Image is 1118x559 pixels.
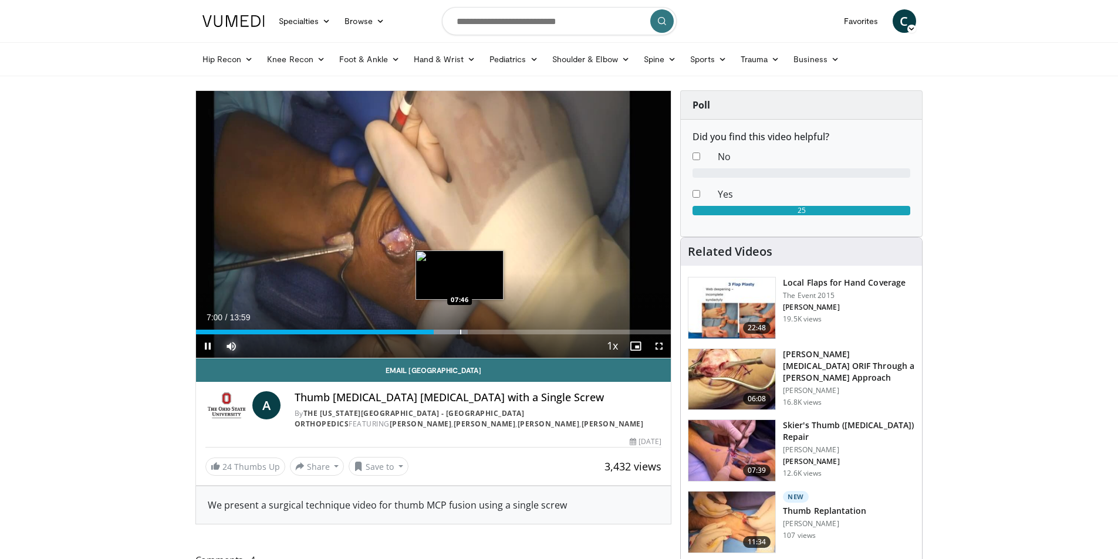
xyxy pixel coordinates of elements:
[295,391,661,404] h4: Thumb [MEDICAL_DATA] [MEDICAL_DATA] with a Single Screw
[647,334,671,358] button: Fullscreen
[783,386,915,395] p: [PERSON_NAME]
[783,531,816,540] p: 107 views
[743,322,771,334] span: 22:48
[205,458,285,476] a: 24 Thumbs Up
[786,48,846,71] a: Business
[407,48,482,71] a: Hand & Wrist
[518,419,580,429] a: [PERSON_NAME]
[783,419,915,443] h3: Skier's Thumb ([MEDICAL_DATA]) Repair
[207,313,222,322] span: 7:00
[688,492,775,553] img: 86f7a411-b29c-4241-a97c-6b2d26060ca0.150x105_q85_crop-smart_upscale.jpg
[688,348,915,411] a: 06:08 [PERSON_NAME][MEDICAL_DATA] ORIF Through a [PERSON_NAME] Approach [PERSON_NAME] 16.8K views
[332,48,407,71] a: Foot & Ankle
[295,408,661,429] div: By FEATURING , , ,
[783,277,906,289] h3: Local Flaps for Hand Coverage
[219,334,243,358] button: Mute
[196,330,671,334] div: Progress Bar
[709,187,919,201] dd: Yes
[390,419,452,429] a: [PERSON_NAME]
[688,349,775,410] img: af335e9d-3f89-4d46-97d1-d9f0cfa56dd9.150x105_q85_crop-smart_upscale.jpg
[260,48,332,71] a: Knee Recon
[783,348,915,384] h3: [PERSON_NAME][MEDICAL_DATA] ORIF Through a [PERSON_NAME] Approach
[783,457,915,466] p: [PERSON_NAME]
[196,358,671,382] a: Email [GEOGRAPHIC_DATA]
[743,465,771,476] span: 07:39
[442,7,677,35] input: Search topics, interventions
[196,91,671,358] video-js: Video Player
[208,498,660,512] div: We present a surgical technique video for thumb MCP fusion using a single screw
[709,150,919,164] dd: No
[222,461,232,472] span: 24
[604,459,661,473] span: 3,432 views
[783,469,822,478] p: 12.6K views
[416,250,504,300] img: image.jpeg
[743,393,771,405] span: 06:08
[683,48,734,71] a: Sports
[783,303,906,312] p: [PERSON_NAME]
[693,131,910,143] h6: Did you find this video helpful?
[482,48,545,71] a: Pediatrics
[783,505,866,517] h3: Thumb Replantation
[783,445,915,455] p: [PERSON_NAME]
[893,9,916,33] a: C
[837,9,886,33] a: Favorites
[734,48,787,71] a: Trauma
[290,457,344,476] button: Share
[349,457,408,476] button: Save to
[688,420,775,481] img: cf79e27c-792e-4c6a-b4db-18d0e20cfc31.150x105_q85_crop-smart_upscale.jpg
[688,419,915,482] a: 07:39 Skier's Thumb ([MEDICAL_DATA]) Repair [PERSON_NAME] [PERSON_NAME] 12.6K views
[624,334,647,358] button: Enable picture-in-picture mode
[582,419,644,429] a: [PERSON_NAME]
[743,536,771,548] span: 11:34
[688,245,772,259] h4: Related Videos
[637,48,683,71] a: Spine
[783,291,906,300] p: The Event 2015
[783,519,866,528] p: [PERSON_NAME]
[693,206,910,215] div: 25
[225,313,228,322] span: /
[252,391,281,419] a: A
[202,15,265,27] img: VuMedi Logo
[195,48,261,71] a: Hip Recon
[295,408,525,429] a: The [US_STATE][GEOGRAPHIC_DATA] - [GEOGRAPHIC_DATA] Orthopedics
[600,334,624,358] button: Playback Rate
[229,313,250,322] span: 13:59
[205,391,248,419] img: The Ohio State University - Wexner Medical Center Orthopedics
[783,314,822,324] p: 19.5K views
[688,277,915,339] a: 22:48 Local Flaps for Hand Coverage The Event 2015 [PERSON_NAME] 19.5K views
[688,277,775,338] img: b6f583b7-1888-44fa-9956-ce612c416478.150x105_q85_crop-smart_upscale.jpg
[196,334,219,358] button: Pause
[783,398,822,407] p: 16.8K views
[630,436,661,447] div: [DATE]
[783,491,809,503] p: New
[688,491,915,553] a: 11:34 New Thumb Replantation [PERSON_NAME] 107 views
[272,9,338,33] a: Specialties
[545,48,637,71] a: Shoulder & Elbow
[337,9,391,33] a: Browse
[693,99,710,111] strong: Poll
[454,419,516,429] a: [PERSON_NAME]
